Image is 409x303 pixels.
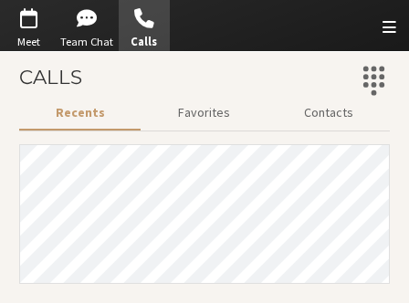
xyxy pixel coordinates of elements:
[142,97,267,129] button: Favorites
[119,34,170,51] span: Calls
[19,97,142,129] button: Recents
[19,67,358,88] h3: Calls
[267,97,390,129] button: Contacts
[3,34,54,51] span: Meet
[60,34,113,51] span: Team Chat
[358,58,390,97] button: Dialpad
